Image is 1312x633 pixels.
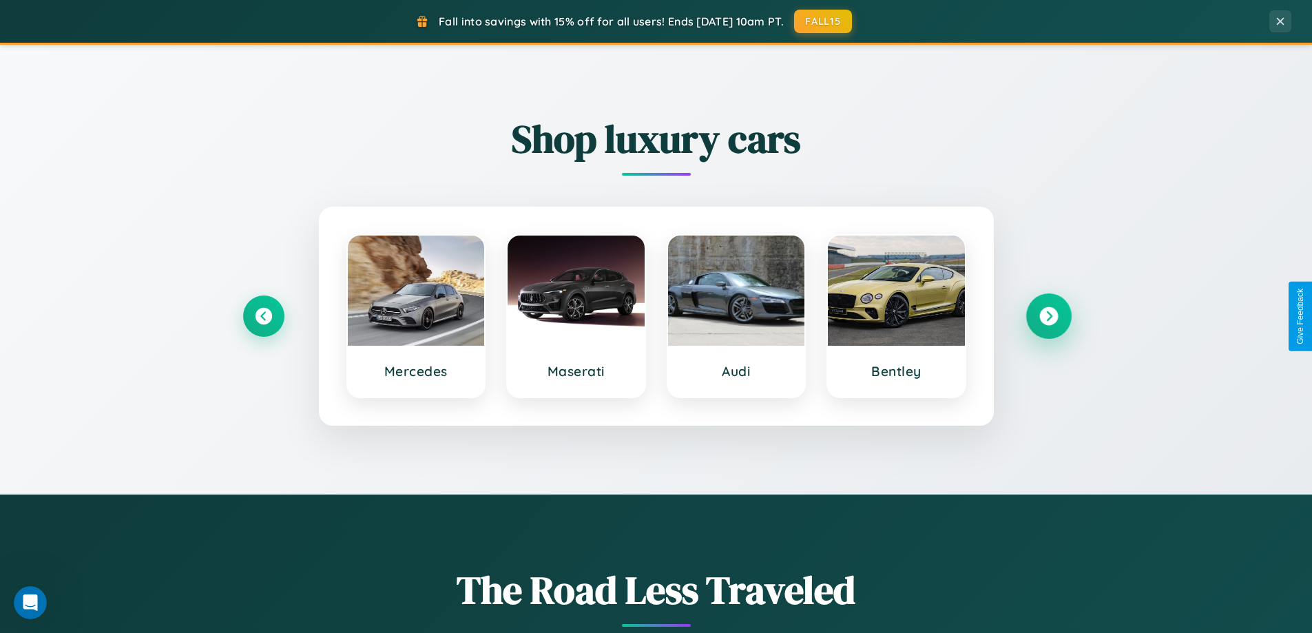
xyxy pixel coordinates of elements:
button: FALL15 [794,10,852,33]
span: Fall into savings with 15% off for all users! Ends [DATE] 10am PT. [439,14,784,28]
h3: Mercedes [362,363,471,380]
div: Give Feedback [1295,289,1305,344]
h3: Maserati [521,363,631,380]
h3: Bentley [842,363,951,380]
h2: Shop luxury cars [243,112,1070,165]
iframe: Intercom live chat [14,586,47,619]
h3: Audi [682,363,791,380]
h1: The Road Less Traveled [243,563,1070,616]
